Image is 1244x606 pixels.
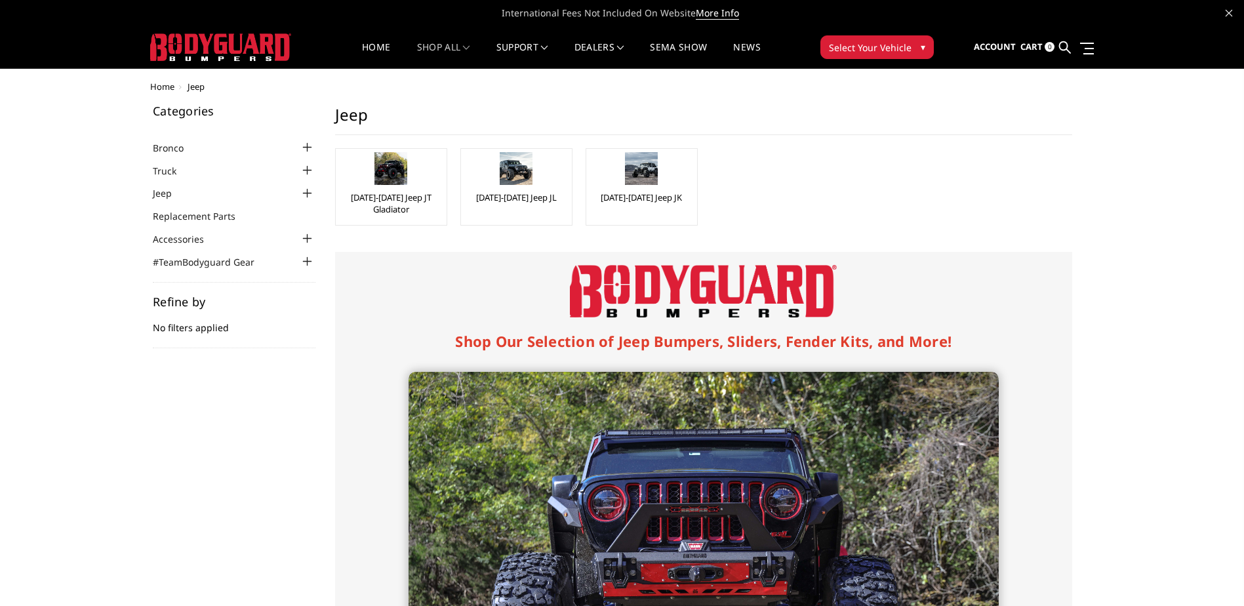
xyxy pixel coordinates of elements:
a: shop all [417,43,470,68]
a: SEMA Show [650,43,707,68]
button: Select Your Vehicle [820,35,934,59]
a: Account [974,30,1016,65]
a: More Info [696,7,739,20]
a: Truck [153,164,193,178]
h5: Categories [153,105,315,117]
a: Dealers [574,43,624,68]
h1: Shop Our Selection of Jeep Bumpers, Sliders, Fender Kits, and More! [409,331,999,352]
span: 0 [1045,42,1054,52]
a: [DATE]-[DATE] Jeep JK [601,192,682,203]
span: Select Your Vehicle [829,41,912,54]
a: News [733,43,760,68]
a: Accessories [153,232,220,246]
a: [DATE]-[DATE] Jeep JT Gladiator [339,192,443,215]
a: Jeep [153,186,188,200]
a: Cart 0 [1020,30,1054,65]
h5: Refine by [153,296,315,308]
img: BODYGUARD BUMPERS [150,33,291,61]
img: Bodyguard Bumpers Logo [570,265,837,317]
a: #TeamBodyguard Gear [153,255,271,269]
a: Support [496,43,548,68]
span: Account [974,41,1016,52]
a: [DATE]-[DATE] Jeep JL [476,192,557,203]
a: Home [362,43,390,68]
h1: Jeep [335,105,1072,135]
span: Jeep [188,81,205,92]
div: No filters applied [153,296,315,348]
a: Replacement Parts [153,209,252,223]
a: Bronco [153,141,200,155]
span: ▾ [921,40,925,54]
a: Home [150,81,174,92]
span: Cart [1020,41,1043,52]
